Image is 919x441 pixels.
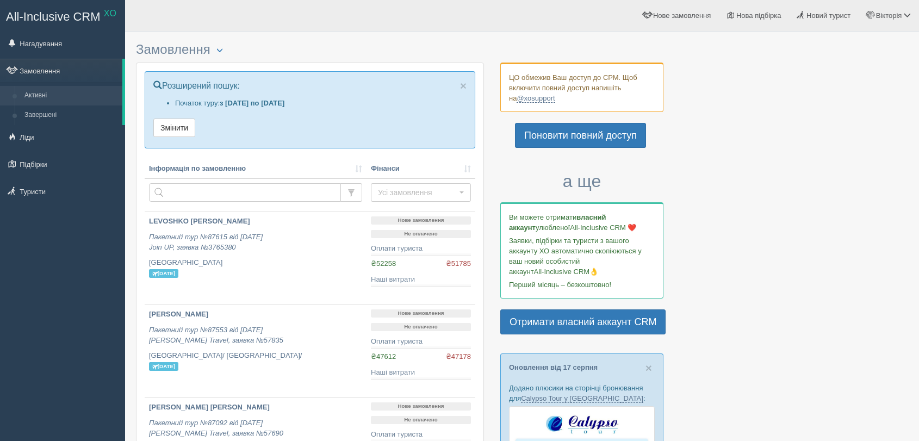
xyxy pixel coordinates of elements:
[371,164,471,174] a: Фінанси
[500,172,663,191] h3: а ще
[371,430,471,440] div: Оплати туриста
[153,119,195,137] button: Змінити
[371,352,396,361] span: ₴47612
[149,326,283,344] i: Пакетний тур №87553 від [DATE] [PERSON_NAME] Travel, заявка №57835
[1,1,125,30] a: All-Inclusive CRM XO
[371,323,471,331] p: Не оплачено
[460,80,467,91] a: Close
[371,309,471,318] p: Нове замовлення
[509,363,598,371] a: Оновлення від 17 серпня
[653,11,711,20] span: Нове замовлення
[534,268,599,276] span: All-Inclusive CRM👌
[446,352,471,362] span: ₴47178
[149,164,362,174] a: Інформація по замовленню
[645,362,652,374] span: ×
[149,233,263,251] i: Пакетний тур №87615 від [DATE] Join UP, заявка №3765380
[104,9,116,18] sup: XO
[509,383,655,403] p: Додано плюсики на сторінці бронювання для :
[145,305,367,397] a: [PERSON_NAME] Пакетний тур №87553 від [DATE][PERSON_NAME] Travel, заявка №57835 [GEOGRAPHIC_DATA]...
[371,275,471,285] div: Наші витрати
[145,212,367,305] a: LEVOSHKO [PERSON_NAME] Пакетний тур №87615 від [DATE]Join UP, заявка №3765380 [GEOGRAPHIC_DATA] [...
[136,42,484,57] h3: Замовлення
[20,86,122,105] a: Активні
[736,11,781,20] span: Нова підбірка
[149,351,362,371] p: [GEOGRAPHIC_DATA]/ [GEOGRAPHIC_DATA]/
[371,259,396,268] span: ₴52258
[509,235,655,277] p: Заявки, підбірки та туристи з вашого аккаунту ХО автоматично скопіюються у ваш новий особистий ак...
[371,337,471,347] div: Оплати туриста
[371,244,471,254] div: Оплати туриста
[876,11,902,20] span: Вікторія
[371,183,471,202] button: Усі замовлення
[509,213,606,232] b: власний аккаунт
[6,10,101,23] span: All-Inclusive CRM
[446,259,471,269] span: ₴51785
[509,212,655,233] p: Ви можете отримати улюбленої
[149,403,270,411] b: [PERSON_NAME] [PERSON_NAME]
[220,99,284,107] b: з [DATE] по [DATE]
[509,279,655,290] p: Перший місяць – безкоштовно!
[806,11,850,20] span: Новий турист
[521,394,643,403] a: Calypso Tour у [GEOGRAPHIC_DATA]
[517,94,555,103] a: @xosupport
[153,80,467,92] p: Розширений пошук:
[460,79,467,92] span: ×
[371,402,471,411] p: Нове замовлення
[645,362,652,374] button: Close
[149,362,178,371] span: [DATE]
[149,419,283,437] i: Пакетний тур №87092 від [DATE] [PERSON_NAME] Travel, заявка №57690
[371,368,471,378] div: Наші витрати
[500,309,666,334] a: Отримати власний аккаунт CRM
[371,216,471,225] p: Нове замовлення
[149,310,208,318] b: [PERSON_NAME]
[515,123,646,148] a: Поновити повний доступ
[20,105,122,125] a: Завершені
[378,187,457,198] span: Усі замовлення
[149,183,341,202] input: Пошук за номером замовлення, ПІБ або паспортом туриста
[175,98,467,108] li: Початок туру:
[149,269,178,278] span: [DATE]
[371,230,471,238] p: Не оплачено
[500,63,663,112] div: ЦО обмежив Ваш доступ до СРМ. Щоб включити повний доступ напишіть на
[570,223,636,232] span: All-Inclusive CRM ❤️
[149,258,362,278] p: [GEOGRAPHIC_DATA]
[371,416,471,424] p: Не оплачено
[149,217,250,225] b: LEVOSHKO [PERSON_NAME]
